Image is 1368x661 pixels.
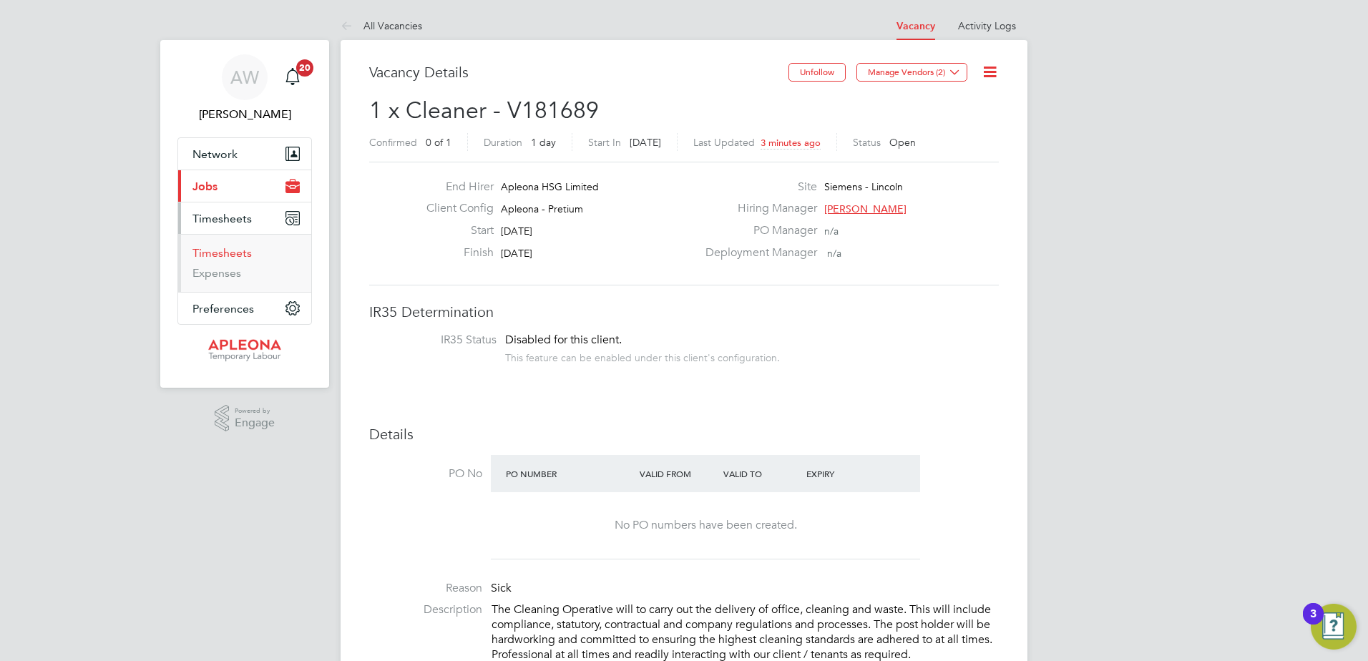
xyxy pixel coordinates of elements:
[178,202,311,234] button: Timesheets
[177,339,312,362] a: Go to home page
[827,247,841,260] span: n/a
[531,136,556,149] span: 1 day
[192,212,252,225] span: Timesheets
[415,180,494,195] label: End Hirer
[501,247,532,260] span: [DATE]
[230,68,259,87] span: AW
[803,461,886,486] div: Expiry
[697,245,817,260] label: Deployment Manager
[697,223,817,238] label: PO Manager
[697,201,817,216] label: Hiring Manager
[178,293,311,324] button: Preferences
[208,339,281,362] img: apleona-logo-retina.png
[192,302,254,315] span: Preferences
[296,59,313,77] span: 20
[369,602,482,617] label: Description
[484,136,522,149] label: Duration
[178,234,311,292] div: Timesheets
[501,180,599,193] span: Apleona HSG Limited
[235,417,275,429] span: Engage
[415,245,494,260] label: Finish
[278,54,307,100] a: 20
[788,63,846,82] button: Unfollow
[369,136,417,149] label: Confirmed
[383,333,497,348] label: IR35 Status
[896,20,935,32] a: Vacancy
[341,19,422,32] a: All Vacancies
[501,202,583,215] span: Apleona - Pretium
[502,461,636,486] div: PO Number
[415,223,494,238] label: Start
[636,461,720,486] div: Valid From
[1310,614,1316,632] div: 3
[369,466,482,481] label: PO No
[177,54,312,123] a: AW[PERSON_NAME]
[856,63,967,82] button: Manage Vendors (2)
[693,136,755,149] label: Last Updated
[824,225,839,238] span: n/a
[192,246,252,260] a: Timesheets
[501,225,532,238] span: [DATE]
[215,405,275,432] a: Powered byEngage
[761,137,821,149] span: 3 minutes ago
[889,136,916,149] span: Open
[491,581,512,595] span: Sick
[192,147,238,161] span: Network
[505,518,906,533] div: No PO numbers have been created.
[235,405,275,417] span: Powered by
[697,180,817,195] label: Site
[853,136,881,149] label: Status
[588,136,621,149] label: Start In
[369,97,599,124] span: 1 x Cleaner - V181689
[415,201,494,216] label: Client Config
[824,180,903,193] span: Siemens - Lincoln
[160,40,329,388] nav: Main navigation
[192,266,241,280] a: Expenses
[958,19,1016,32] a: Activity Logs
[369,303,999,321] h3: IR35 Determination
[426,136,451,149] span: 0 of 1
[824,202,907,215] span: [PERSON_NAME]
[369,63,788,82] h3: Vacancy Details
[1311,604,1357,650] button: Open Resource Center, 3 new notifications
[505,333,622,347] span: Disabled for this client.
[630,136,661,149] span: [DATE]
[192,180,218,193] span: Jobs
[369,425,999,444] h3: Details
[505,348,780,364] div: This feature can be enabled under this client's configuration.
[177,106,312,123] span: Angela Williams
[178,170,311,202] button: Jobs
[369,581,482,596] label: Reason
[178,138,311,170] button: Network
[720,461,803,486] div: Valid To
